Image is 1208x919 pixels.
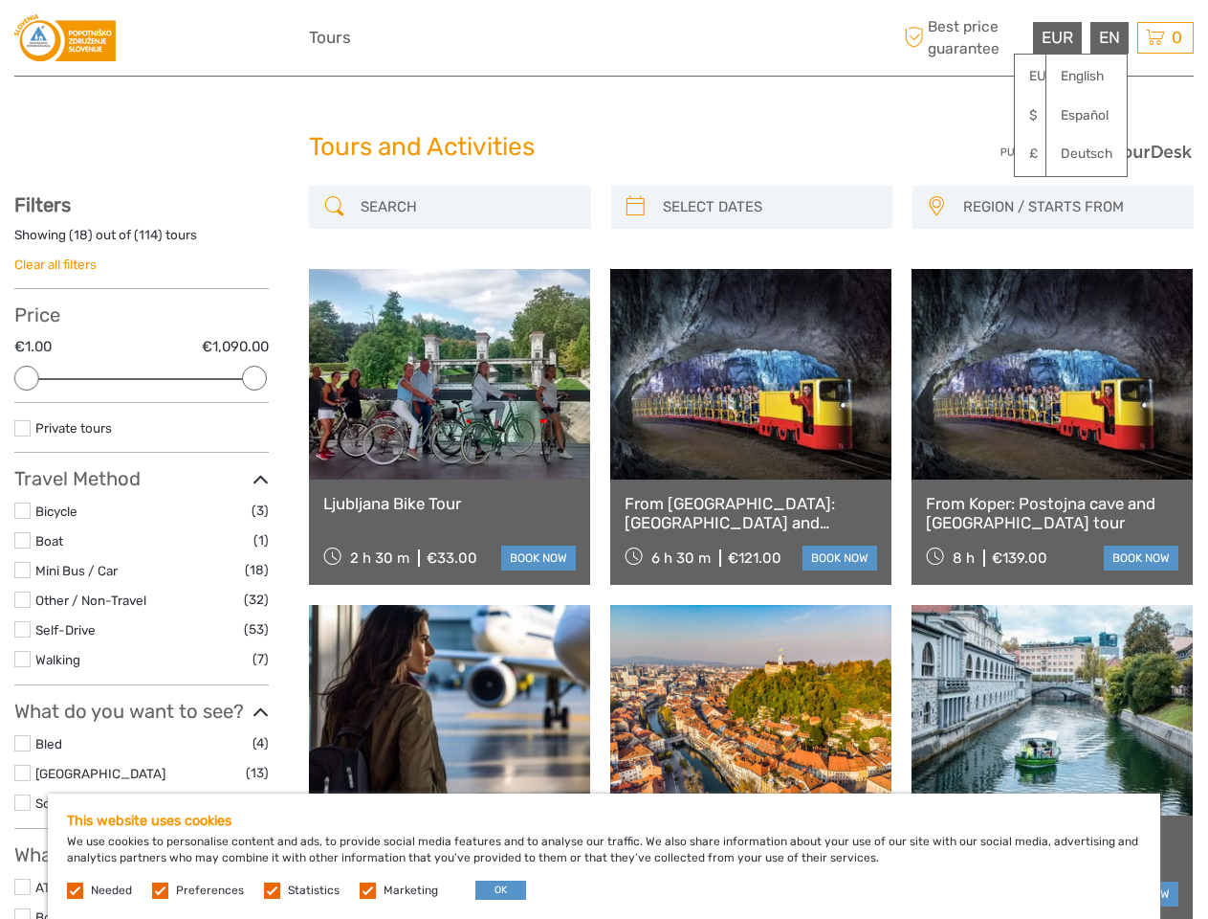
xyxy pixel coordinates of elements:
[14,467,269,490] h3: Travel Method
[953,549,975,567] span: 8 h
[48,794,1160,919] div: We use cookies to personalise content and ads, to provide social media features and to analyse ou...
[202,337,269,357] label: €1,090.00
[309,132,899,163] h1: Tours and Activities
[35,533,63,549] a: Boat
[350,549,409,567] span: 2 h 30 m
[35,593,146,608] a: Other / Non-Travel
[309,24,351,52] a: Tours
[651,549,711,567] span: 6 h 30 m
[253,648,269,670] span: (7)
[999,140,1194,164] img: PurchaseViaTourDesk.png
[35,652,80,667] a: Walking
[899,16,1028,58] span: Best price guarantee
[245,559,269,581] span: (18)
[384,883,438,899] label: Marketing
[501,546,576,571] a: book now
[14,14,116,61] img: 3578-f4a422c8-1689-4c88-baa8-f61a8a59b7e6_logo_small.png
[1169,28,1185,47] span: 0
[35,420,112,436] a: Private tours
[35,504,77,519] a: Bicycle
[35,736,62,751] a: Bled
[14,843,269,866] h3: What do you want to do?
[992,549,1047,567] div: €139.00
[475,881,526,900] button: OK
[14,303,269,326] h3: Price
[1046,99,1127,133] a: Español
[220,30,243,53] button: Open LiveChat chat widget
[35,622,96,638] a: Self-Drive
[14,193,71,216] strong: Filters
[323,494,576,513] a: Ljubljana Bike Tour
[427,549,477,567] div: €33.00
[14,257,97,272] a: Clear all filters
[35,563,118,578] a: Mini Bus / Car
[1015,59,1080,94] a: EUR
[67,813,1141,829] h5: This website uses cookies
[252,500,269,522] span: (3)
[1104,546,1178,571] a: book now
[35,796,98,811] a: Soca River
[251,792,269,814] span: (8)
[728,549,781,567] div: €121.00
[27,34,216,49] p: We're away right now. Please check back later!
[1015,99,1080,133] a: $
[246,762,269,784] span: (13)
[288,883,340,899] label: Statistics
[926,494,1178,533] a: From Koper: Postojna cave and [GEOGRAPHIC_DATA] tour
[244,618,269,640] span: (53)
[14,226,269,256] div: Showing ( ) out of ( ) tours
[139,226,158,244] label: 114
[802,546,877,571] a: book now
[353,191,581,224] input: SEARCH
[74,226,88,244] label: 18
[955,191,1184,223] button: REGION / STARTS FROM
[176,883,244,899] label: Preferences
[625,494,877,533] a: From [GEOGRAPHIC_DATA]: [GEOGRAPHIC_DATA] and [GEOGRAPHIC_DATA] ALL INCLUSIVE
[14,700,269,723] h3: What do you want to see?
[35,880,158,895] a: ATV/Quads/Buggies
[1015,137,1080,171] a: £
[1042,28,1073,47] span: EUR
[1090,22,1129,54] div: EN
[253,732,269,754] span: (4)
[1046,137,1127,171] a: Deutsch
[14,337,52,357] label: €1.00
[244,589,269,611] span: (32)
[253,529,269,551] span: (1)
[91,883,132,899] label: Needed
[655,191,883,224] input: SELECT DATES
[35,766,165,781] a: [GEOGRAPHIC_DATA]
[1046,59,1127,94] a: English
